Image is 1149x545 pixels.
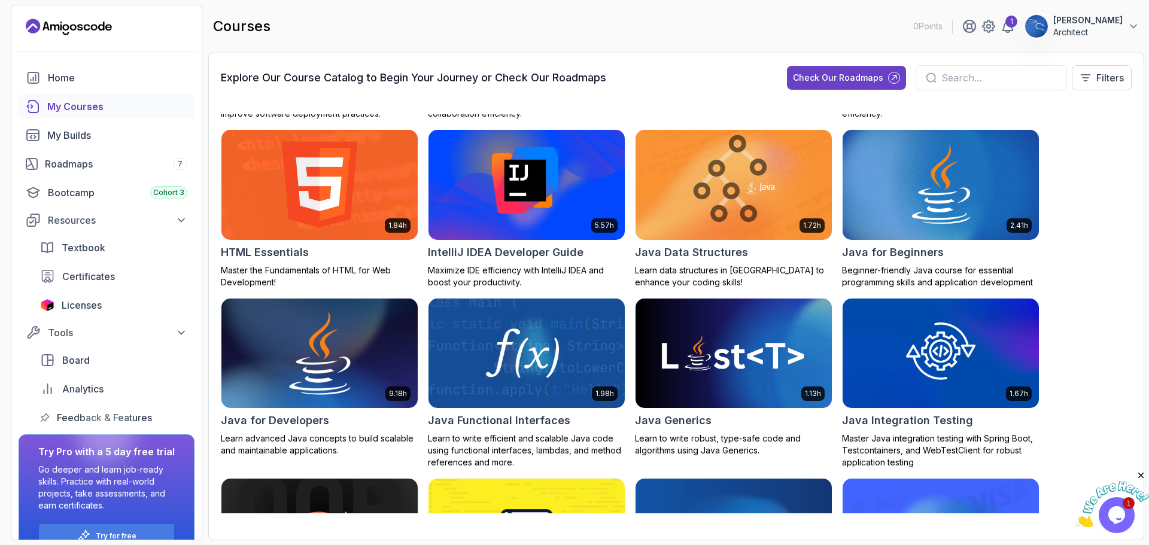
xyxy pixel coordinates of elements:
[57,410,152,425] span: Feedback & Features
[635,298,832,457] a: Java Generics card1.13hJava GenericsLearn to write robust, type-safe code and algorithms using Ja...
[843,130,1039,240] img: Java for Beginners card
[636,299,832,409] img: Java Generics card
[388,221,407,230] p: 1.84h
[595,221,614,230] p: 5.57h
[428,298,625,469] a: Java Functional Interfaces card1.98hJava Functional InterfacesLearn to write efficient and scalab...
[428,130,625,240] img: IntelliJ IDEA Developer Guide card
[428,244,583,261] h2: IntelliJ IDEA Developer Guide
[62,240,105,255] span: Textbook
[33,406,194,430] a: feedback
[47,99,187,114] div: My Courses
[19,152,194,176] a: roadmaps
[19,123,194,147] a: builds
[217,296,422,411] img: Java for Developers card
[33,236,194,260] a: textbook
[33,264,194,288] a: certificates
[47,128,187,142] div: My Builds
[19,66,194,90] a: home
[178,159,183,169] span: 7
[48,325,187,340] div: Tools
[635,433,832,456] p: Learn to write robust, type-safe code and algorithms using Java Generics.
[48,213,187,227] div: Resources
[635,129,832,288] a: Java Data Structures card1.72hJava Data StructuresLearn data structures in [GEOGRAPHIC_DATA] to e...
[1025,14,1139,38] button: user profile image[PERSON_NAME]Architect
[48,71,187,85] div: Home
[1001,19,1015,34] a: 1
[62,382,104,396] span: Analytics
[1025,15,1048,38] img: user profile image
[1010,221,1028,230] p: 2.41h
[19,322,194,343] button: Tools
[33,348,194,372] a: board
[1053,26,1123,38] p: Architect
[842,264,1039,288] p: Beginner-friendly Java course for essential programming skills and application development
[62,269,115,284] span: Certificates
[842,433,1039,468] p: Master Java integration testing with Spring Boot, Testcontainers, and WebTestClient for robust ap...
[636,130,832,240] img: Java Data Structures card
[221,298,418,457] a: Java for Developers card9.18hJava for DevelopersLearn advanced Java concepts to build scalable an...
[45,157,187,171] div: Roadmaps
[941,71,1057,85] input: Search...
[842,298,1039,469] a: Java Integration Testing card1.67hJava Integration TestingMaster Java integration testing with Sp...
[793,72,883,84] div: Check Our Roadmaps
[1005,16,1017,28] div: 1
[428,412,570,429] h2: Java Functional Interfaces
[19,209,194,231] button: Resources
[62,298,102,312] span: Licenses
[1075,470,1149,527] iframe: chat widget
[153,188,184,197] span: Cohort 3
[595,389,614,398] p: 1.98h
[1096,71,1124,85] p: Filters
[1053,14,1123,26] p: [PERSON_NAME]
[1010,389,1028,398] p: 1.67h
[842,129,1039,288] a: Java for Beginners card2.41hJava for BeginnersBeginner-friendly Java course for essential program...
[33,293,194,317] a: licenses
[38,464,175,511] p: Go deeper and learn job-ready skills. Practice with real-world projects, take assessments, and ea...
[805,389,821,398] p: 1.13h
[221,130,418,240] img: HTML Essentials card
[19,95,194,118] a: courses
[26,17,112,36] a: Landing page
[803,221,821,230] p: 1.72h
[842,244,944,261] h2: Java for Beginners
[389,389,407,398] p: 9.18h
[96,531,136,541] a: Try for free
[428,433,625,468] p: Learn to write efficient and scalable Java code using functional interfaces, lambdas, and method ...
[213,17,270,36] h2: courses
[221,244,309,261] h2: HTML Essentials
[1072,65,1132,90] button: Filters
[787,66,906,90] button: Check Our Roadmaps
[19,181,194,205] a: bootcamp
[221,433,418,456] p: Learn advanced Java concepts to build scalable and maintainable applications.
[428,129,625,288] a: IntelliJ IDEA Developer Guide card5.57hIntelliJ IDEA Developer GuideMaximize IDE efficiency with ...
[221,129,418,288] a: HTML Essentials card1.84hHTML EssentialsMaster the Fundamentals of HTML for Web Development!
[913,20,943,32] p: 0 Points
[842,412,973,429] h2: Java Integration Testing
[221,412,329,429] h2: Java for Developers
[635,412,712,429] h2: Java Generics
[221,264,418,288] p: Master the Fundamentals of HTML for Web Development!
[40,299,54,311] img: jetbrains icon
[843,299,1039,409] img: Java Integration Testing card
[221,69,606,86] h3: Explore Our Course Catalog to Begin Your Journey or Check Our Roadmaps
[635,264,832,288] p: Learn data structures in [GEOGRAPHIC_DATA] to enhance your coding skills!
[48,185,187,200] div: Bootcamp
[33,377,194,401] a: analytics
[62,353,90,367] span: Board
[428,264,625,288] p: Maximize IDE efficiency with IntelliJ IDEA and boost your productivity.
[635,244,748,261] h2: Java Data Structures
[428,299,625,409] img: Java Functional Interfaces card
